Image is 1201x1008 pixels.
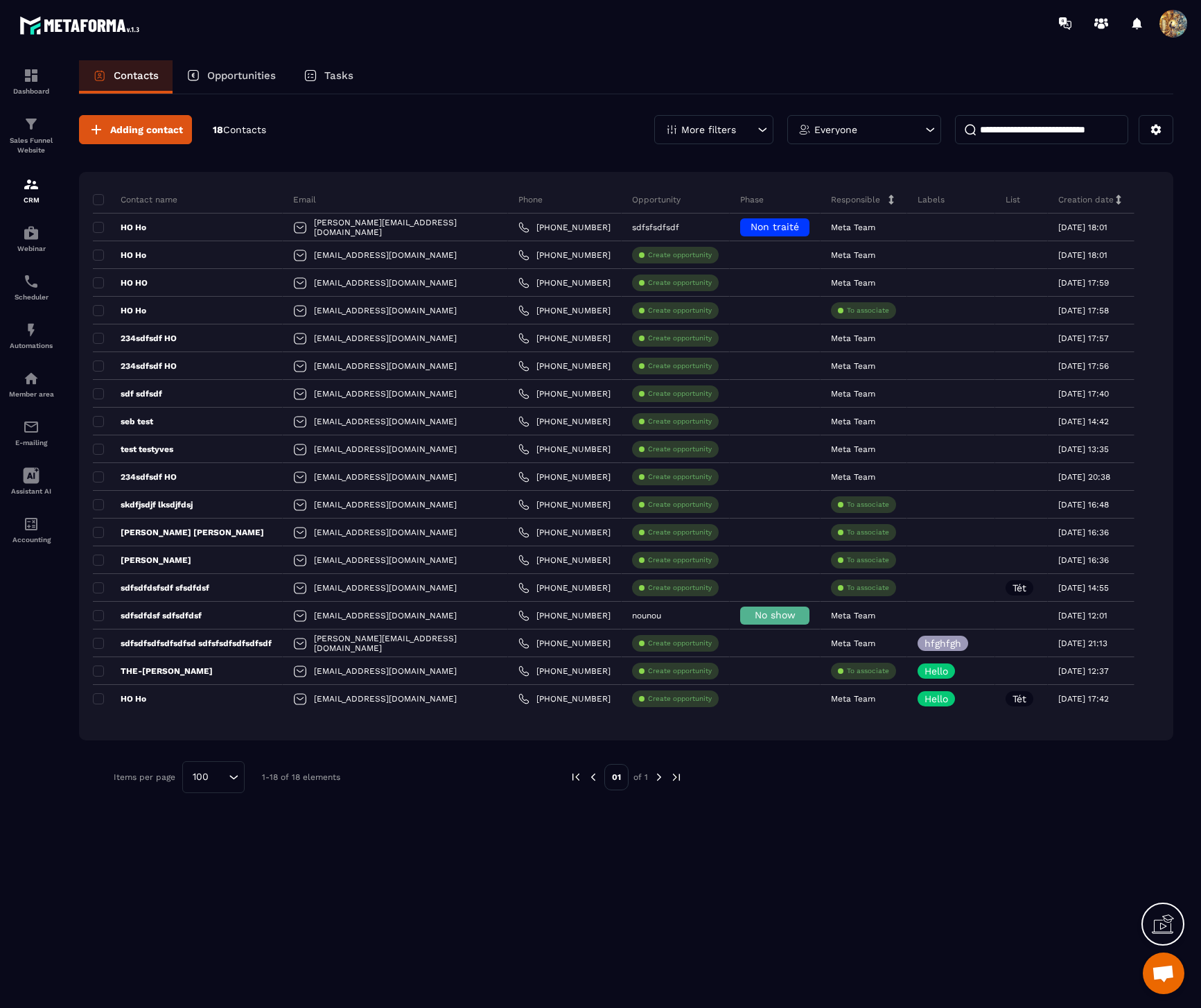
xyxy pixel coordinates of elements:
[653,771,665,783] img: next
[518,638,611,649] a: [PHONE_NUMBER]
[93,305,146,316] p: HO Ho
[1058,194,1114,205] p: Creation date
[670,771,683,783] img: next
[814,125,857,134] p: Everyone
[518,277,611,288] a: [PHONE_NUMBER]
[831,250,875,260] p: Meta Team
[648,417,712,426] p: Create opportunity
[648,333,712,343] p: Create opportunity
[3,87,59,95] p: Dashboard
[518,360,611,372] a: [PHONE_NUMBER]
[518,527,611,538] a: [PHONE_NUMBER]
[93,388,162,399] p: sdf sdfsdf
[3,439,59,446] p: E-mailing
[3,136,59,155] p: Sales Funnel Website
[648,528,712,537] p: Create opportunity
[831,417,875,426] p: Meta Team
[831,194,880,205] p: Responsible
[79,60,173,94] a: Contacts
[23,225,40,241] img: automations
[633,772,648,783] p: of 1
[93,582,209,593] p: sdfsdfdsfsdf sfsdfdsf
[114,69,159,82] p: Contacts
[831,638,875,648] p: Meta Team
[93,277,148,288] p: HO HO
[223,124,266,135] span: Contacts
[648,638,712,648] p: Create opportunity
[1058,306,1109,315] p: [DATE] 17:58
[632,194,681,205] p: Opportunity
[518,582,611,593] a: [PHONE_NUMBER]
[93,555,191,566] p: [PERSON_NAME]
[3,408,59,457] a: emailemailE-mailing
[93,444,173,455] p: test testyves
[1058,583,1109,593] p: [DATE] 14:55
[587,771,599,783] img: prev
[93,333,177,344] p: 234sdfsdf HO
[648,666,712,676] p: Create opportunity
[23,419,40,435] img: email
[518,250,611,261] a: [PHONE_NUMBER]
[3,342,59,349] p: Automations
[648,361,712,371] p: Create opportunity
[93,527,264,538] p: [PERSON_NAME] [PERSON_NAME]
[740,194,764,205] p: Phase
[93,250,146,261] p: HO Ho
[93,416,153,427] p: seb test
[182,761,245,793] div: Search for option
[23,370,40,387] img: automations
[831,333,875,343] p: Meta Team
[1058,333,1109,343] p: [DATE] 17:57
[518,471,611,483] a: [PHONE_NUMBER]
[23,176,40,193] img: formation
[23,273,40,290] img: scheduler
[1012,694,1026,704] p: Tét
[1058,472,1110,482] p: [DATE] 20:38
[173,60,290,94] a: Opportunities
[1058,417,1109,426] p: [DATE] 14:42
[518,416,611,427] a: [PHONE_NUMBER]
[648,555,712,565] p: Create opportunity
[3,487,59,495] p: Assistant AI
[648,250,712,260] p: Create opportunity
[93,693,146,704] p: HO Ho
[3,293,59,301] p: Scheduler
[1058,611,1107,620] p: [DATE] 12:01
[831,389,875,399] p: Meta Team
[1058,278,1109,288] p: [DATE] 17:59
[648,444,712,454] p: Create opportunity
[831,223,875,232] p: Meta Team
[847,583,889,593] p: To associate
[23,322,40,338] img: automations
[3,536,59,544] p: Accounting
[648,278,712,288] p: Create opportunity
[847,666,889,676] p: To associate
[3,57,59,105] a: formationformationDashboard
[924,694,948,704] p: Hello
[1058,528,1109,537] p: [DATE] 16:36
[79,115,192,144] button: Adding contact
[1012,583,1026,593] p: Tét
[1058,223,1107,232] p: [DATE] 18:01
[648,694,712,704] p: Create opportunity
[3,166,59,214] a: formationformationCRM
[93,471,177,483] p: 234sdfsdf HO
[681,125,736,134] p: More filters
[570,771,582,783] img: prev
[290,60,367,94] a: Tasks
[93,610,202,621] p: sdfsdfdsf sdfsdfdsf
[1058,638,1107,648] p: [DATE] 21:13
[648,583,712,593] p: Create opportunity
[847,555,889,565] p: To associate
[114,772,175,782] p: Items per page
[1058,361,1109,371] p: [DATE] 17:56
[518,222,611,233] a: [PHONE_NUMBER]
[831,361,875,371] p: Meta Team
[93,360,177,372] p: 234sdfsdf HO
[213,123,266,137] p: 18
[293,194,316,205] p: Email
[648,389,712,399] p: Create opportunity
[831,694,875,704] p: Meta Team
[518,693,611,704] a: [PHONE_NUMBER]
[924,638,961,648] p: hfghfgh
